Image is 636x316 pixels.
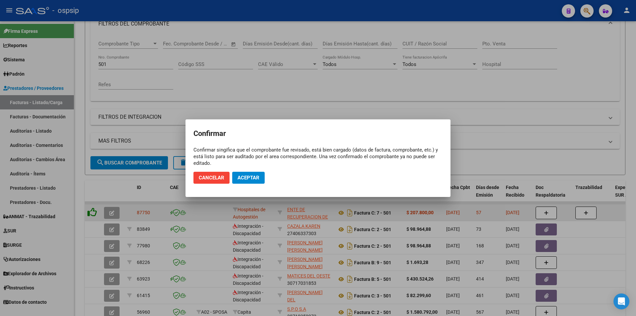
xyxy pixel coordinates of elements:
[613,293,629,309] div: Open Intercom Messenger
[193,127,443,140] h2: Confirmar
[238,175,259,181] span: Aceptar
[232,172,265,184] button: Aceptar
[193,147,443,166] div: Confirmar singifica que el comprobante fue revisado, está bien cargado (datos de factura, comprob...
[199,175,224,181] span: Cancelar
[193,172,230,184] button: Cancelar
